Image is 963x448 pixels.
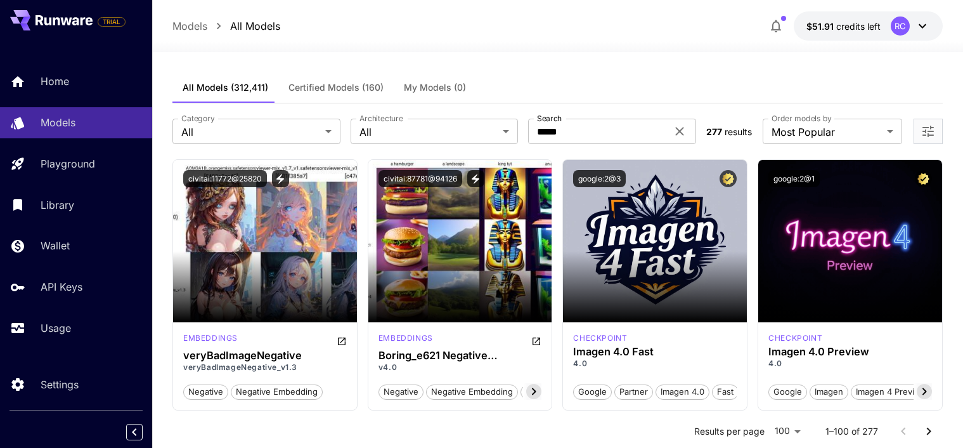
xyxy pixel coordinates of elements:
button: Open in CivitAI [531,333,541,348]
button: negative [183,383,228,400]
label: Order models by [772,113,832,124]
p: checkpoint [573,333,627,344]
button: textual inversion [520,383,597,400]
button: Google [573,383,612,400]
span: TRIAL [98,17,125,27]
span: My Models (0) [404,82,466,93]
span: negative embedding [427,386,517,399]
p: Home [41,74,69,89]
span: Add your payment card to enable full platform functionality. [98,14,126,29]
p: Playground [41,156,95,171]
button: View trigger words [272,170,289,187]
button: $51.90828RC [794,11,943,41]
button: negative embedding [231,383,323,400]
span: Imagen [810,386,848,399]
p: embeddings [378,333,433,344]
span: All Models (312,411) [183,82,268,93]
p: checkpoint [768,333,822,344]
span: 277 [706,126,722,137]
span: All [181,124,320,140]
span: Imagen 4 Preview [851,386,931,399]
button: negative embedding [426,383,518,400]
a: All Models [230,18,280,34]
div: SD 1.5 [378,333,433,348]
button: Google [768,383,807,400]
button: Open more filters [921,124,936,140]
a: Models [172,18,207,34]
button: civitai:11772@25820 [183,170,267,187]
button: Collapse sidebar [126,424,143,440]
label: Search [537,113,562,124]
button: Certified Model – Vetted for best performance and includes a commercial license. [915,170,932,187]
span: negative [379,386,423,399]
span: Fast [713,386,738,399]
label: Category [181,113,215,124]
button: civitai:87781@94126 [378,170,462,187]
div: $51.90828 [806,20,881,33]
button: Imagen [810,383,848,400]
p: Settings [41,377,79,392]
button: View trigger words [467,170,484,187]
button: Fast [712,383,739,400]
p: Library [41,197,74,213]
p: embeddings [183,333,238,344]
span: textual inversion [521,386,597,399]
p: 4.0 [768,358,932,369]
button: Imagen 4.0 [656,383,709,400]
h3: veryBadImageNegative [183,350,347,362]
div: imagen4fast [573,333,627,344]
p: Usage [41,320,71,336]
span: $51.91 [806,21,836,32]
button: negative [378,383,423,400]
span: credits left [836,21,881,32]
button: Imagen 4 Preview [851,383,931,400]
button: Go to next page [916,419,941,444]
span: Google [574,386,611,399]
span: Certified Models (160) [288,82,384,93]
nav: breadcrumb [172,18,280,34]
span: Google [769,386,806,399]
p: 1–100 of 277 [825,425,878,438]
span: negative embedding [231,386,322,399]
div: RC [891,16,910,36]
h3: Imagen 4.0 Fast [573,346,737,358]
p: Results per page [694,425,765,438]
button: google:2@3 [573,170,626,187]
span: results [725,126,752,137]
span: Most Popular [772,124,882,140]
button: Partner [614,383,653,400]
p: Wallet [41,238,70,253]
button: google:2@1 [768,170,820,187]
span: All [359,124,498,140]
p: v4.0 [378,362,542,373]
button: Open in CivitAI [337,333,347,348]
div: 100 [770,422,805,440]
label: Architecture [359,113,403,124]
button: Certified Model – Vetted for best performance and includes a commercial license. [720,170,737,187]
span: Partner [615,386,652,399]
span: negative [184,386,228,399]
div: imagen4preview [768,333,822,344]
h3: Boring_e621 Negative Embedding: Enhance Images Stylistically AND Topically [378,350,542,362]
span: Imagen 4.0 [656,386,709,399]
p: API Keys [41,279,82,294]
p: 4.0 [573,358,737,369]
div: SD 1.5 [183,333,238,348]
div: Collapse sidebar [136,421,152,444]
p: Models [41,115,75,130]
p: veryBadImageNegative_v1.3 [183,362,347,373]
h3: Imagen 4.0 Preview [768,346,932,358]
